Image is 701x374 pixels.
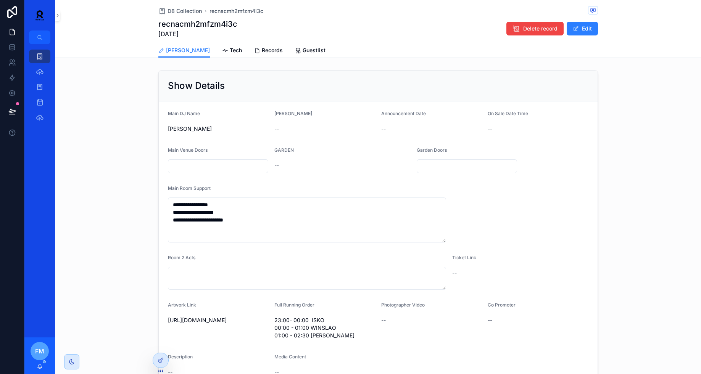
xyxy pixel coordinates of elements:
span: [PERSON_NAME] [274,111,312,116]
a: recnacmh2mfzm4i3c [209,7,263,15]
span: Room 2 Acts [168,255,195,260]
span: Records [262,47,283,54]
span: Main Room Support [168,185,211,191]
span: GARDEN [274,147,294,153]
div: scrollable content [24,44,55,134]
h1: recnacmh2mfzm4i3c [158,19,237,29]
span: -- [274,162,279,169]
span: Full Running Order [274,302,314,308]
span: Media Content [274,354,306,360]
span: Tech [230,47,242,54]
span: -- [381,125,386,133]
a: Guestlist [295,43,326,59]
span: Guestlist [303,47,326,54]
span: Co Promoter [488,302,516,308]
span: [PERSON_NAME] [168,125,269,133]
span: Announcement Date [381,111,426,116]
span: [PERSON_NAME] [166,47,210,54]
span: D8 Collection [168,7,202,15]
a: [PERSON_NAME] [158,43,210,58]
span: -- [452,269,457,277]
img: App logo [31,9,49,21]
a: Tech [222,43,242,59]
span: 23:00- 00:00 ISKO 00:00 - 01:00 WINSLAO 01:00 - 02:30 [PERSON_NAME] [274,316,375,339]
span: Garden Doors [417,147,447,153]
span: [DATE] [158,29,237,39]
h2: Show Details [168,80,225,92]
a: D8 Collection [158,7,202,15]
span: -- [488,316,492,324]
span: Artwork Link [168,302,196,308]
span: Description [168,354,193,360]
span: Main DJ Name [168,111,200,116]
span: Main Venue Doors [168,147,208,153]
span: [URL][DOMAIN_NAME] [168,316,269,324]
button: Edit [567,22,598,35]
span: Ticket Link [452,255,476,260]
a: Records [254,43,283,59]
span: FM [35,347,44,356]
button: Delete record [506,22,564,35]
span: -- [274,125,279,133]
span: Delete record [523,25,558,32]
span: -- [488,125,492,133]
span: On Sale Date Time [488,111,528,116]
span: Photographer Video [381,302,425,308]
span: -- [381,316,386,324]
